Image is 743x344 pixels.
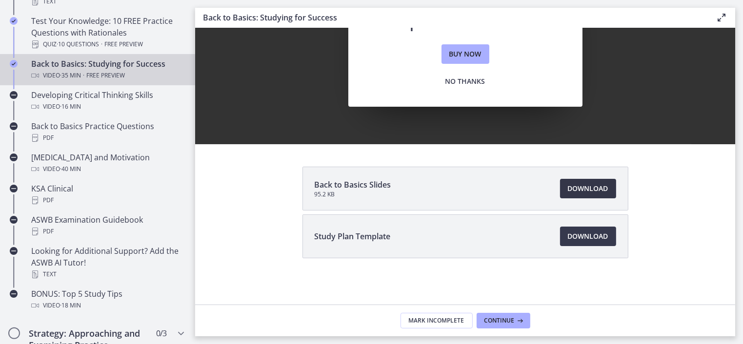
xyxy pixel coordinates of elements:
[568,183,608,194] span: Download
[31,58,183,81] div: Back to Basics: Studying for Success
[31,152,183,175] div: [MEDICAL_DATA] and Motivation
[86,70,125,81] span: Free preview
[101,38,102,50] span: ·
[315,230,391,242] span: Study Plan Template
[31,70,183,81] div: Video
[203,12,700,23] h3: Back to Basics: Studying for Success
[560,179,616,198] a: Download
[315,179,391,191] span: Back to Basics Slides
[484,317,515,325] span: Continue
[401,313,473,328] button: Mark Incomplete
[568,230,608,242] span: Download
[31,300,183,311] div: Video
[31,288,183,311] div: BONUS: Top 5 Study Tips
[315,191,391,198] span: 95.2 KB
[10,17,18,25] i: Completed
[31,38,183,50] div: Quiz
[60,70,81,81] span: · 35 min
[31,163,183,175] div: Video
[445,76,485,87] span: No thanks
[60,101,81,113] span: · 16 min
[477,313,530,328] button: Continue
[60,163,81,175] span: · 40 min
[31,101,183,113] div: Video
[57,38,99,50] span: · 10 Questions
[60,300,81,311] span: · 18 min
[31,120,183,144] div: Back to Basics Practice Questions
[31,214,183,237] div: ASWB Examination Guidebook
[31,89,183,113] div: Developing Critical Thinking Skills
[31,245,183,280] div: Looking for Additional Support? Add the ASWB AI Tutor!
[10,60,18,68] i: Completed
[104,38,143,50] span: Free preview
[31,132,183,144] div: PDF
[560,227,616,246] a: Download
[31,268,183,280] div: Text
[442,44,489,64] a: Buy now
[31,15,183,50] div: Test Your Knowledge: 10 FREE Practice Questions with Rationales
[156,327,166,339] span: 0 / 3
[31,226,183,237] div: PDF
[409,317,464,325] span: Mark Incomplete
[31,194,183,206] div: PDF
[449,48,482,60] span: Buy now
[83,70,84,81] span: ·
[438,72,493,91] button: No thanks
[31,183,183,206] div: KSA Clinical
